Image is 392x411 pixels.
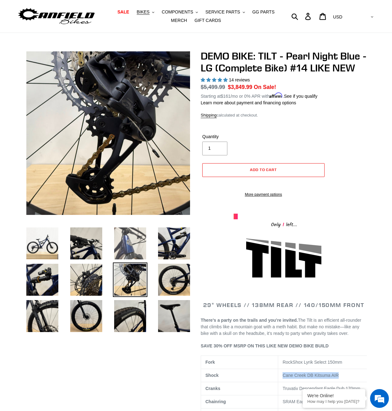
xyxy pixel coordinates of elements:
[269,93,283,98] span: Affirm
[194,18,221,23] span: GIFT CARDS
[205,9,240,15] span: SERVICE PARTS
[201,318,298,323] b: There’s a party on the trails and you’re invited.
[103,3,118,18] div: Minimize live chat window
[283,386,360,391] span: Truvativ Descendant Eagle Dub 170mm
[113,299,147,333] img: Load image into Gallery viewer, DEMO BIKE: TILT - Pearl Night Blue - LG (Complete Bike) #14 LIKE NEW
[281,221,286,229] span: 1
[42,35,115,43] div: Chat with us now
[205,373,219,378] b: Shock
[229,77,250,82] span: 14 reviews
[201,343,329,348] span: SAVE 30% OFF MSRP ON THIS LIKE NEW DEMO BIKE BUILD
[250,167,277,172] span: Add to cart
[69,226,103,261] img: Load image into Gallery viewer, DEMO BIKE: TILT - Pearl Night Blue - LG (Complete Bike) #14 LIKE NEW
[25,263,60,297] img: Load image into Gallery viewer, DEMO BIKE: TILT - Pearl Night Blue - LG (Complete Bike) #14 LIKE NEW
[284,94,317,99] a: See if you qualify - Learn more about Affirm Financing (opens in modal)
[134,8,157,16] button: BIKES
[201,112,367,118] div: calculated at checkout.
[203,301,364,309] span: 29" WHEELS // 138mm REAR // 140/150mm FRONT
[25,299,60,333] img: Load image into Gallery viewer, DEMO BIKE: TILT - Pearl Night Blue - LG (Complete Bike) #14 LIKE NEW
[69,299,103,333] img: Load image into Gallery viewer, DEMO BIKE: TILT - Pearl Night Blue - LG (Complete Bike) #14 LIKE NEW
[157,299,191,333] img: Load image into Gallery viewer, DEMO BIKE: TILT - Pearl Night Blue - LG (Complete Bike) #14 LIKE NEW
[283,373,339,378] span: Cane Creek DB Kitsuma AIR
[157,263,191,297] img: Load image into Gallery viewer, DEMO BIKE: TILT - Pearl Night Blue - LG (Complete Bike) #14 LIKE NEW
[117,9,129,15] span: SALE
[252,9,274,15] span: GG PARTS
[201,91,317,100] p: Starting at /mo or 0% APR with .
[205,386,220,391] b: Cranks
[254,83,276,91] span: On Sale!
[234,219,334,229] div: Only left...
[157,226,191,261] img: Load image into Gallery viewer, DEMO BIKE: TILT - Pearl Night Blue - LG (Complete Bike) #14 LIKE NEW
[221,94,230,99] span: $161
[113,263,147,297] img: Load image into Gallery viewer, DEMO BIKE: TILT - Pearl Night Blue - LG (Complete Bike) #14 LIKE NEW
[20,31,36,47] img: d_696896380_company_1647369064580_696896380
[201,113,217,118] a: Shipping
[114,8,132,16] a: SALE
[159,8,201,16] button: COMPONENTS
[202,163,325,177] button: Add to cart
[205,399,226,404] b: Chainring
[113,226,147,261] img: Load image into Gallery viewer, DEMO BIKE: TILT - Pearl Night Blue - LG (Complete Bike) #14 LIKE NEW
[201,318,361,336] span: The Tilt is an efficient all-rounder that climbs like a mountain goat with a meth habit. But make...
[201,100,296,105] a: Learn more about payment and financing options
[307,399,361,404] p: How may I help you today?
[202,8,248,16] button: SERVICE PARTS
[249,8,278,16] a: GG PARTS
[283,399,315,404] span: SRAM Eagle 32t
[205,360,215,365] b: Fork
[202,192,325,197] a: More payment options
[69,263,103,297] img: Load image into Gallery viewer, DEMO BIKE: TILT - Pearl Night Blue - LG (Complete Bike) #14 LIKE NEW
[201,77,229,82] span: 5.00 stars
[201,84,225,90] s: $5,499.99
[25,226,60,261] img: Load image into Gallery viewer, Canfield-Bikes-Tilt-LG-Demo
[17,7,96,26] img: Canfield Bikes
[162,9,193,15] span: COMPONENTS
[202,133,262,140] label: Quantity
[191,16,224,25] a: GIFT CARDS
[3,171,119,193] textarea: Type your message and hit 'Enter'
[168,16,190,25] a: MERCH
[283,360,342,365] span: RockShox Lyrik Select 150mm
[171,18,187,23] span: MERCH
[137,9,150,15] span: BIKES
[307,393,361,398] div: We're Online!
[7,34,16,44] div: Navigation go back
[228,84,252,90] span: $3,849.99
[201,50,367,74] h1: DEMO BIKE: TILT - Pearl Night Blue - LG (Complete Bike) #14 LIKE NEW
[36,79,87,142] span: We're online!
